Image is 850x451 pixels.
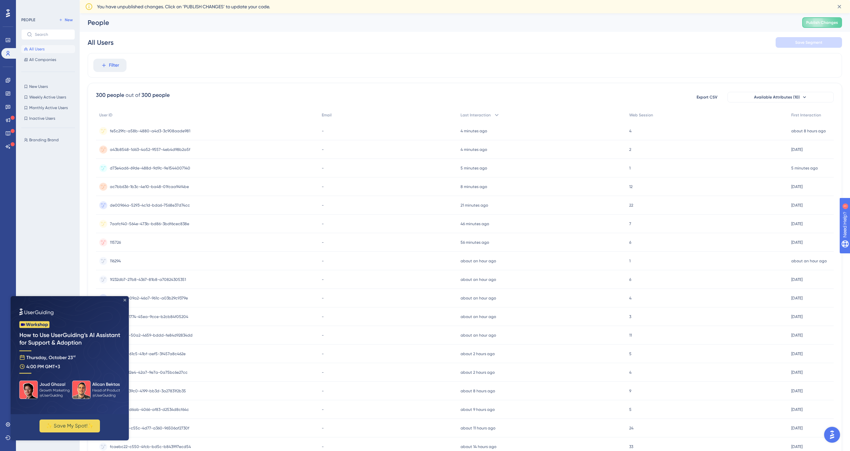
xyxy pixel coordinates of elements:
[21,136,79,144] button: Branding Brand
[629,370,632,375] span: 4
[629,147,631,152] span: 2
[29,105,68,110] span: Monthly Active Users
[461,314,496,319] time: about an hour ago
[29,116,55,121] span: Inactive Users
[461,166,487,170] time: 5 minutes ago
[21,114,75,122] button: Inactive Users
[727,92,834,102] button: Available Attributes (10)
[629,165,631,171] span: 1
[322,240,324,245] span: -
[629,112,653,118] span: Web Session
[110,184,189,189] span: ac7bb636-1b3c-4e10-ba48-01fcaa94f4be
[97,3,270,11] span: You have unpublished changes. Click on ‘PUBLISH CHANGES’ to update your code.
[88,38,114,47] div: All Users
[322,277,324,282] span: -
[461,333,496,338] time: about an hour ago
[822,425,842,445] iframe: UserGuiding AI Assistant Launcher
[21,83,75,91] button: New Users
[110,425,189,431] span: d0e5348e-c55c-4d77-a360-96506af2730f
[791,240,803,245] time: [DATE]
[461,222,489,226] time: 46 minutes ago
[110,407,189,412] span: 1c3e0063-d6ab-4066-af83-d2534d8cf64c
[322,295,324,301] span: -
[795,40,822,45] span: Save Segment
[110,444,191,449] span: fcaebc22-c550-4fcb-bd5c-b843997ecd54
[629,240,631,245] span: 6
[110,277,186,282] span: 1f232db7-27b8-4367-81b8-a70824305351
[322,407,324,412] span: -
[110,370,188,375] span: 90df401f-12e4-42a7-9e7a-0a75bc6e27cc
[110,240,121,245] span: 115726
[629,351,632,356] span: 5
[802,17,842,28] button: Publish Changes
[629,295,632,301] span: 4
[21,56,75,64] button: All Companies
[629,184,633,189] span: 12
[791,222,803,226] time: [DATE]
[754,95,800,100] span: Available Attributes (10)
[629,277,631,282] span: 6
[791,444,803,449] time: [DATE]
[791,129,826,133] time: about 8 hours ago
[322,203,324,208] span: -
[29,84,48,89] span: New Users
[65,17,73,23] span: New
[629,258,631,264] span: 1
[110,295,188,301] span: fa98b348-09a2-46a7-961c-a03b29c9379e
[29,137,59,143] span: Branding Brand
[791,333,803,338] time: [DATE]
[806,20,838,25] span: Publish Changes
[110,221,189,226] span: 7aafcf40-564e-473b-bd86-3bdf6cec838e
[629,314,631,319] span: 3
[791,166,818,170] time: 5 minutes ago
[791,112,821,118] span: First Interaction
[791,314,803,319] time: [DATE]
[791,259,827,263] time: about an hour ago
[629,128,632,134] span: 4
[461,370,495,375] time: about 2 hours ago
[110,128,190,134] span: fe5c29fc-a58b-4880-a4d3-3c908aade981
[776,37,842,48] button: Save Segment
[141,91,170,99] div: 300 people
[322,258,324,264] span: -
[322,112,332,118] span: Email
[35,32,69,37] input: Search
[110,203,190,208] span: de00964a-5293-4c1d-bda6-7568e37d74cc
[21,17,35,23] div: PEOPLE
[629,203,633,208] span: 22
[110,314,188,319] span: bc63b011-1774-45ea-9cce-b2cb84f05204
[322,314,324,319] span: -
[110,165,190,171] span: d73e4ad6-69de-488d-9d9c-9e1544007140
[791,352,803,356] time: [DATE]
[791,203,803,208] time: [DATE]
[16,2,42,10] span: Need Help?
[791,426,803,430] time: [DATE]
[322,333,324,338] span: -
[461,147,487,152] time: 4 minutes ago
[29,57,56,62] span: All Companies
[791,277,803,282] time: [DATE]
[461,407,495,412] time: about 9 hours ago
[110,147,190,152] span: a43b8548-1d63-4a52-9557-4eb4d98b2a5f
[110,258,121,264] span: 116294
[109,61,119,69] span: Filter
[322,221,324,226] span: -
[461,426,495,430] time: about 11 hours ago
[99,112,113,118] span: User ID
[461,129,487,133] time: 4 minutes ago
[461,389,495,393] time: about 8 hours ago
[791,184,803,189] time: [DATE]
[96,91,124,99] div: 300 people
[791,296,803,300] time: [DATE]
[29,123,89,136] button: ✨ Save My Spot!✨
[21,45,75,53] button: All Users
[322,351,324,356] span: -
[791,407,803,412] time: [DATE]
[93,59,127,72] button: Filter
[322,388,324,394] span: -
[629,444,633,449] span: 33
[21,93,75,101] button: Weekly Active Users
[110,333,193,338] span: 37e0cb4b-50a2-4659-bddd-fe84d92834dd
[29,46,44,52] span: All Users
